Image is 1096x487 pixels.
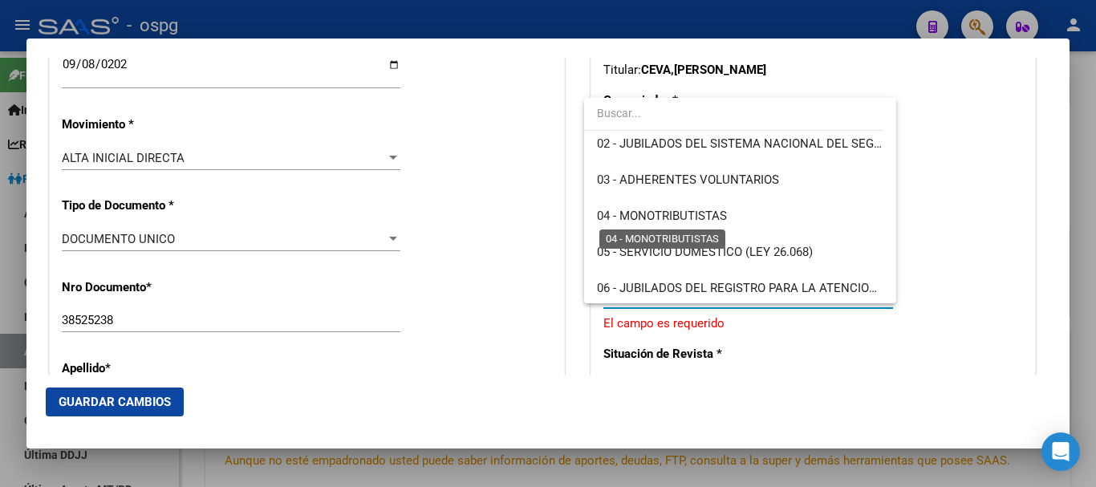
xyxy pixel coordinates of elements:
[1041,432,1080,471] div: Open Intercom Messenger
[597,209,727,223] span: 04 - MONOTRIBUTISTAS
[597,136,956,151] span: 02 - JUBILADOS DEL SISTEMA NACIONAL DEL SEGURO DE SALUD
[597,172,779,187] span: 03 - ADHERENTES VOLUNTARIOS
[597,245,813,259] span: 05 - SERVICIO DOMESTICO (LEY 26.068)
[597,281,1025,295] span: 06 - JUBILADOS DEL REGISTRO PARA LA ATENCION DE [DEMOGRAPHIC_DATA]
